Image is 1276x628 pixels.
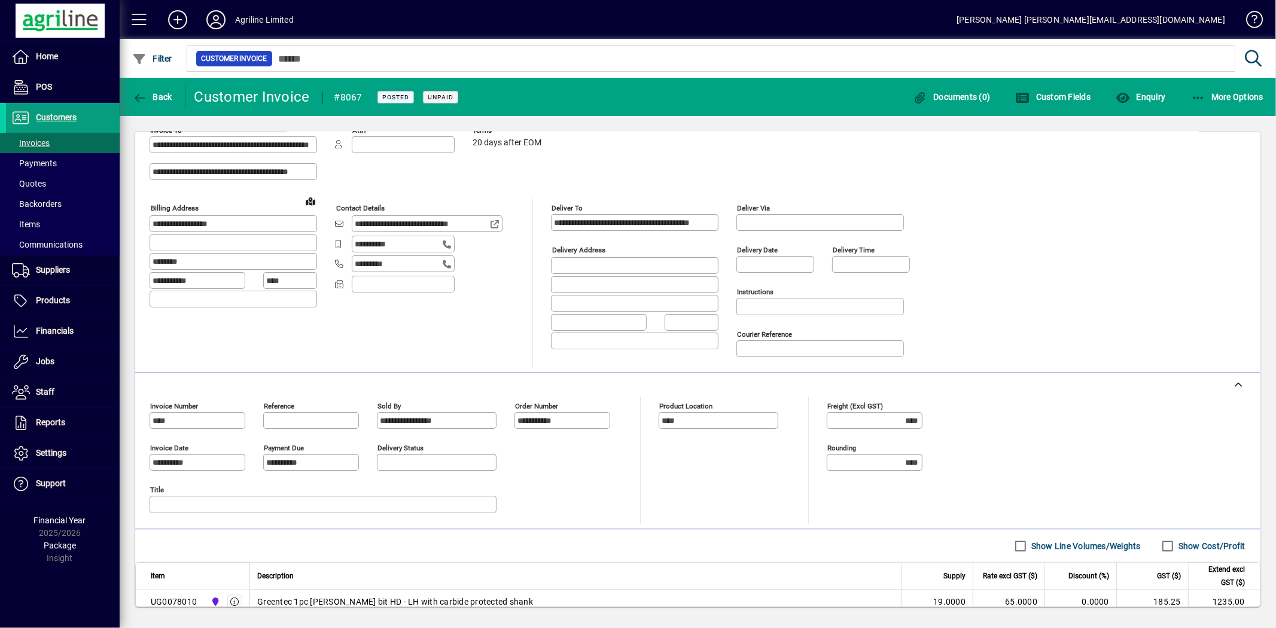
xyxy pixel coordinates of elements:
mat-label: Deliver via [737,204,770,212]
span: Back [132,92,172,102]
span: Customers [36,112,77,122]
span: 19.0000 [933,596,966,608]
span: Settings [36,448,66,458]
mat-label: Reference [264,402,294,410]
mat-label: Order number [515,402,558,410]
span: Custom Fields [1016,92,1091,102]
mat-label: Courier Reference [737,330,792,339]
a: Knowledge Base [1237,2,1261,41]
span: Invoices [12,138,50,148]
span: Gore [208,595,221,608]
button: Enquiry [1113,86,1168,108]
a: Staff [6,377,120,407]
span: Documents (0) [913,92,991,102]
span: Extend excl GST ($) [1196,563,1245,589]
mat-label: Title [150,486,164,494]
span: Suppliers [36,265,70,275]
a: Support [6,469,120,499]
span: Customer Invoice [201,53,267,65]
button: Add [159,9,197,31]
span: More Options [1191,92,1264,102]
a: Backorders [6,194,120,214]
span: 20 days after EOM [473,138,541,148]
button: Custom Fields [1013,86,1094,108]
div: UG0078010 [151,596,197,608]
mat-label: Delivery date [737,246,778,254]
span: Communications [12,240,83,249]
a: Communications [6,234,120,255]
a: POS [6,72,120,102]
td: 185.25 [1116,590,1188,614]
div: Customer Invoice [194,87,310,106]
span: Items [12,220,40,229]
span: Staff [36,387,54,397]
a: Suppliers [6,255,120,285]
span: Quotes [12,179,46,188]
span: Jobs [36,356,54,366]
a: Quotes [6,173,120,194]
span: Financials [36,326,74,336]
mat-label: Delivery time [833,246,875,254]
span: Enquiry [1116,92,1165,102]
span: Discount (%) [1068,569,1109,583]
span: Products [36,295,70,305]
a: Invoices [6,133,120,153]
a: Reports [6,408,120,438]
a: Jobs [6,347,120,377]
a: Payments [6,153,120,173]
span: Financial Year [34,516,86,525]
span: Posted [382,93,409,101]
span: Supply [943,569,966,583]
span: Backorders [12,199,62,209]
span: Greentec 1pc [PERSON_NAME] bit HD - LH with carbide protected shank [257,596,533,608]
span: Reports [36,417,65,427]
a: Financials [6,316,120,346]
mat-label: Sold by [377,402,401,410]
mat-label: Instructions [737,288,773,296]
mat-label: Freight (excl GST) [827,402,883,410]
button: Filter [129,48,175,69]
td: 1235.00 [1188,590,1260,614]
a: Items [6,214,120,234]
button: Documents (0) [910,86,994,108]
a: View on map [301,191,320,211]
mat-label: Rounding [827,444,856,452]
mat-label: Delivery status [377,444,424,452]
span: Home [36,51,58,61]
span: Package [44,541,76,550]
label: Show Line Volumes/Weights [1029,540,1141,552]
span: GST ($) [1157,569,1181,583]
div: Agriline Limited [235,10,294,29]
div: 65.0000 [980,596,1037,608]
mat-label: Invoice number [150,402,198,410]
span: Unpaid [428,93,453,101]
a: Settings [6,438,120,468]
mat-label: Deliver To [552,204,583,212]
app-page-header-button: Back [120,86,185,108]
button: More Options [1188,86,1267,108]
a: Products [6,286,120,316]
td: 0.0000 [1044,590,1116,614]
label: Show Cost/Profit [1176,540,1245,552]
a: Home [6,42,120,72]
div: #8067 [334,88,363,107]
span: Description [257,569,294,583]
span: Payments [12,158,57,168]
span: Item [151,569,165,583]
span: Rate excl GST ($) [983,569,1037,583]
mat-label: Payment due [264,444,304,452]
mat-label: Product location [659,402,712,410]
button: Back [129,86,175,108]
span: Filter [132,54,172,63]
div: [PERSON_NAME] [PERSON_NAME][EMAIL_ADDRESS][DOMAIN_NAME] [957,10,1225,29]
span: Support [36,478,66,488]
mat-label: Invoice date [150,444,188,452]
span: POS [36,82,52,92]
button: Profile [197,9,235,31]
